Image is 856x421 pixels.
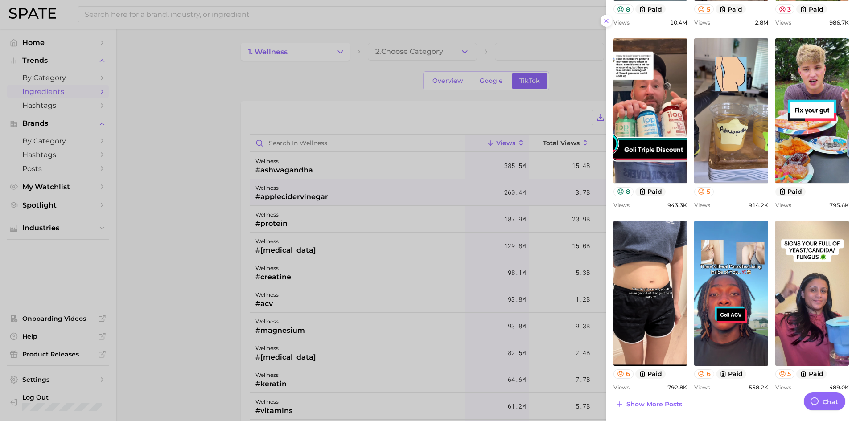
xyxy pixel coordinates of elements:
span: Views [775,202,791,208]
span: Views [775,19,791,26]
span: 10.4m [670,19,687,26]
button: paid [775,187,806,196]
span: Views [694,384,710,391]
button: 8 [613,4,634,14]
span: 795.6k [829,202,849,208]
button: paid [796,4,827,14]
button: paid [635,369,666,379]
button: 3 [775,4,795,14]
span: 558.2k [749,384,768,391]
button: paid [796,369,827,379]
button: Show more posts [613,398,684,410]
span: 943.3k [667,202,687,208]
button: 6 [694,369,714,379]
button: paid [716,4,746,14]
span: Views [694,19,710,26]
button: 5 [775,369,795,379]
button: paid [635,187,666,196]
button: 5 [694,187,714,196]
span: 489.0k [829,384,849,391]
span: 2.8m [755,19,768,26]
button: paid [716,369,747,379]
span: Views [613,19,630,26]
span: 986.7k [829,19,849,26]
span: 792.8k [667,384,687,391]
span: Views [613,384,630,391]
button: 8 [613,187,634,196]
span: Views [613,202,630,208]
span: Views [775,384,791,391]
button: 5 [694,4,714,14]
button: 6 [613,369,634,379]
button: paid [635,4,666,14]
span: Show more posts [626,401,682,408]
span: 914.2k [749,202,768,208]
span: Views [694,202,710,208]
